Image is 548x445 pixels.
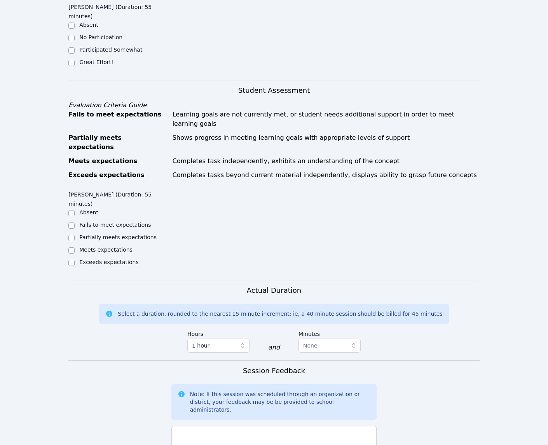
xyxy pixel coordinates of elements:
label: Minutes [298,327,361,339]
div: Partially meets expectations [68,133,168,152]
div: Learning goals are not currently met, or student needs additional support in order to meet learni... [173,110,480,129]
label: Absent [79,209,98,216]
div: Note: If this session was scheduled through an organization or district, your feedback may be be ... [190,390,371,414]
div: Meets expectations [68,156,168,166]
div: Fails to meet expectations [68,110,168,129]
span: None [303,342,318,349]
label: No Participation [79,34,122,40]
legend: [PERSON_NAME] (Duration: 55 minutes) [68,188,171,209]
label: Absent [79,22,98,28]
label: Participated Somewhat [79,47,142,53]
div: Select a duration, rounded to the nearest 15 minute increment; ie, a 40 minute session should be ... [118,310,442,318]
span: 1 hour [192,341,209,350]
h3: Actual Duration [247,285,301,296]
h3: Session Feedback [243,365,305,376]
label: Partially meets expectations [79,234,157,240]
label: Exceeds expectations [79,259,138,265]
label: Hours [187,327,250,339]
label: Meets expectations [79,247,133,253]
div: Completes tasks beyond current material independently, displays ability to grasp future concepts [173,170,480,180]
div: Evaluation Criteria Guide [68,101,480,110]
label: Great Effort! [79,59,113,65]
div: and [268,343,280,352]
button: None [298,339,361,353]
div: Completes task independently, exhibits an understanding of the concept [173,156,480,166]
h3: Student Assessment [68,85,480,96]
button: 1 hour [187,339,250,353]
div: Exceeds expectations [68,170,168,180]
label: Fails to meet expectations [79,222,151,228]
div: Shows progress in meeting learning goals with appropriate levels of support [173,133,480,152]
